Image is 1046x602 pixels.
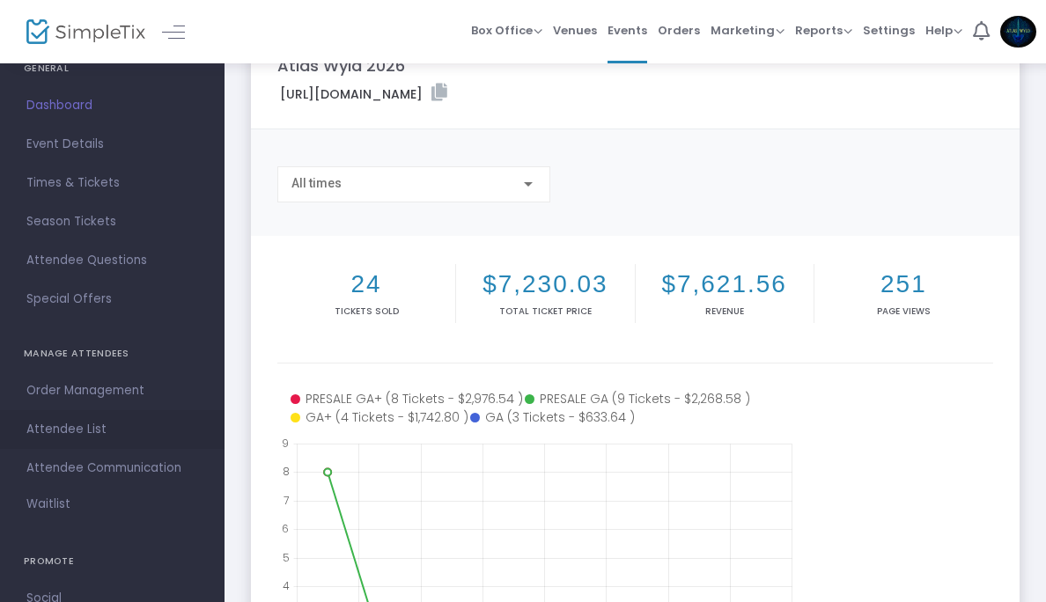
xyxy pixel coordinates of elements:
span: Order Management [26,379,198,402]
text: 5 [283,550,290,565]
text: 7 [284,493,289,508]
text: 8 [283,464,290,479]
span: Marketing [711,22,784,39]
h2: $7,621.56 [639,269,810,299]
p: Page Views [818,305,990,318]
h4: PROMOTE [24,544,201,579]
p: Total Ticket Price [460,305,630,318]
label: [URL][DOMAIN_NAME] [280,84,447,104]
span: Attendee List [26,418,198,441]
p: Revenue [639,305,810,318]
m-panel-title: Atlas Wyld 2026 [277,54,405,77]
span: Dashboard [26,94,198,117]
span: Special Offers [26,288,198,311]
span: Event Details [26,133,198,156]
span: All times [291,176,342,190]
h2: $7,230.03 [460,269,630,299]
span: Times & Tickets [26,172,198,195]
span: Attendee Communication [26,457,198,480]
h2: 251 [818,269,990,299]
span: Orders [658,8,700,53]
span: Help [925,22,962,39]
h4: MANAGE ATTENDEES [24,336,201,371]
span: Waitlist [26,496,70,513]
p: Tickets sold [281,305,452,318]
span: Venues [553,8,597,53]
h2: 24 [281,269,452,299]
span: Reports [795,22,852,39]
text: 6 [282,521,289,536]
text: 9 [282,436,289,451]
h4: GENERAL [24,51,201,86]
span: Settings [863,8,915,53]
text: 4 [283,578,290,593]
span: Events [608,8,647,53]
span: Season Tickets [26,210,198,233]
span: Box Office [471,22,542,39]
span: Attendee Questions [26,249,198,272]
